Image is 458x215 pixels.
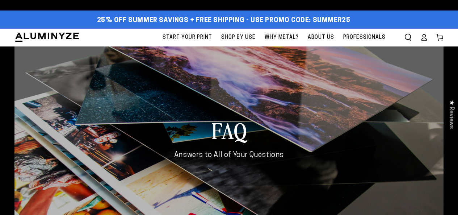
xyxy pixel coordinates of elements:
p: Answers to All of Your Questions [152,150,306,160]
span: Start Your Print [163,33,212,42]
span: Shop By Use [221,33,256,42]
span: About Us [308,33,334,42]
span: Why Metal? [265,33,299,42]
summary: Search our site [400,29,416,45]
a: Professionals [340,29,389,46]
a: Shop By Use [218,29,259,46]
a: Start Your Print [159,29,216,46]
a: Why Metal? [261,29,302,46]
span: 25% off Summer Savings + Free Shipping - Use Promo Code: SUMMER25 [97,17,350,25]
span: Professionals [343,33,386,42]
h2: FAQ [152,116,306,144]
img: Aluminyze [14,32,80,43]
a: About Us [304,29,338,46]
div: Click to open Judge.me floating reviews tab [444,94,458,135]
